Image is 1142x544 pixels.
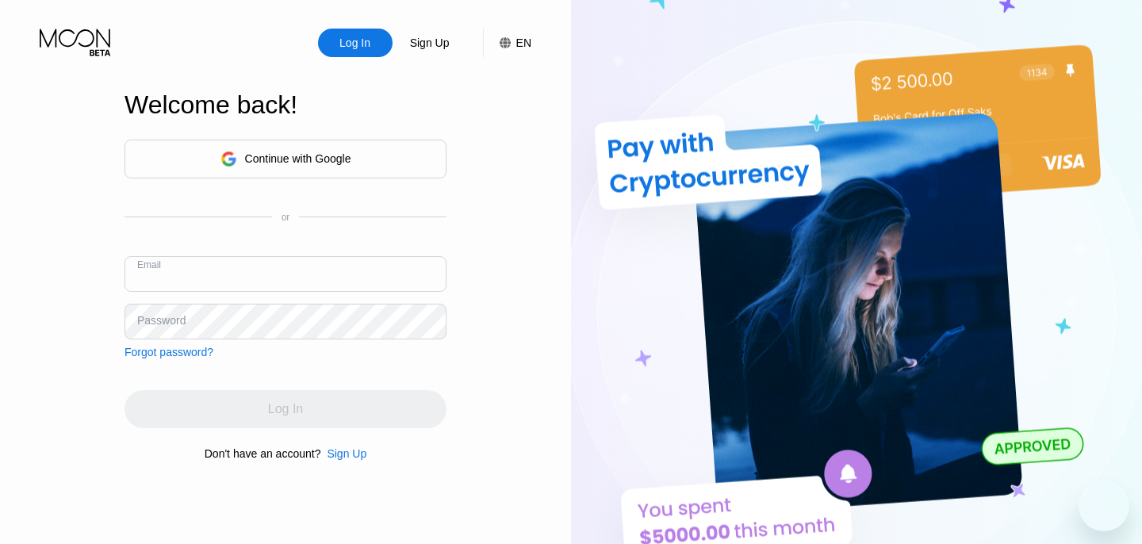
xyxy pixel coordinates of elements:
div: Continue with Google [125,140,446,178]
div: Sign Up [327,447,366,460]
div: Log In [318,29,393,57]
div: EN [483,29,531,57]
div: Don't have an account? [205,447,321,460]
div: Welcome back! [125,90,446,120]
div: Continue with Google [245,152,351,165]
div: Email [137,259,161,270]
div: or [282,212,290,223]
div: EN [516,36,531,49]
div: Log In [338,35,372,51]
div: Sign Up [408,35,451,51]
div: Password [137,314,186,327]
div: Forgot password? [125,346,213,358]
div: Sign Up [393,29,467,57]
iframe: Button to launch messaging window [1079,481,1129,531]
div: Sign Up [320,447,366,460]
